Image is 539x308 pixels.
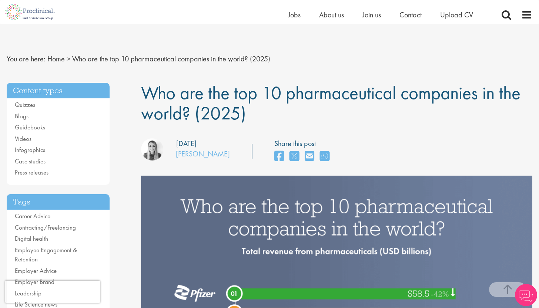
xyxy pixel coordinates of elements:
[176,149,230,159] a: [PERSON_NAME]
[274,138,333,149] label: Share this post
[7,83,110,99] h3: Content types
[15,112,29,120] a: Blogs
[15,212,50,220] a: Career Advice
[15,234,48,243] a: Digital health
[7,54,46,64] span: You are here:
[15,146,45,154] a: Infographics
[274,149,284,165] a: share on facebook
[362,10,381,20] a: Join us
[5,281,100,303] iframe: reCAPTCHA
[7,194,110,210] h3: Tags
[141,138,163,160] img: Hannah Burke
[288,10,301,20] a: Jobs
[15,246,77,264] a: Employee Engagement & Retention
[47,54,65,64] a: breadcrumb link
[515,284,537,306] img: Chatbot
[440,10,473,20] a: Upload CV
[319,10,344,20] a: About us
[15,278,54,286] a: Employer Brand
[15,101,35,109] a: Quizzes
[305,149,314,165] a: share on email
[320,149,329,165] a: share on whats app
[15,123,45,131] a: Guidebooks
[176,138,197,149] div: [DATE]
[72,54,270,64] span: Who are the top 10 pharmaceutical companies in the world? (2025)
[15,267,57,275] a: Employer Advice
[15,223,76,231] a: Contracting/Freelancing
[15,168,48,176] a: Press releases
[15,157,46,165] a: Case studies
[67,54,70,64] span: >
[15,135,31,143] a: Videos
[289,149,299,165] a: share on twitter
[399,10,422,20] a: Contact
[141,81,520,125] span: Who are the top 10 pharmaceutical companies in the world? (2025)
